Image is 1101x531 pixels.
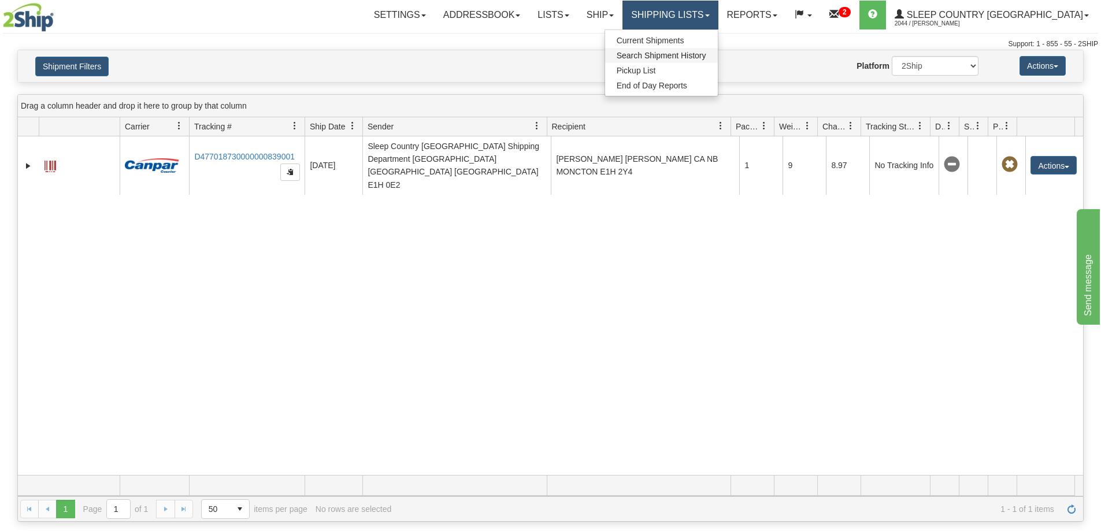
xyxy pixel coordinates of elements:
[83,499,149,519] span: Page of 1
[1030,156,1077,174] button: Actions
[35,57,109,76] button: Shipment Filters
[125,158,179,173] img: 14 - Canpar
[822,121,847,132] span: Charge
[45,155,56,174] a: Label
[826,136,869,195] td: 8.97
[1074,206,1100,324] iframe: chat widget
[1020,56,1066,76] button: Actions
[56,500,75,518] span: Page 1
[435,1,529,29] a: Addressbook
[997,116,1017,136] a: Pickup Status filter column settings
[3,39,1098,49] div: Support: 1 - 855 - 55 - 2SHIP
[201,499,250,519] span: Page sizes drop down
[736,121,760,132] span: Packages
[617,51,706,60] span: Search Shipment History
[839,7,851,17] sup: 2
[617,36,684,45] span: Current Shipments
[968,116,988,136] a: Shipment Issues filter column settings
[904,10,1083,20] span: Sleep Country [GEOGRAPHIC_DATA]
[869,136,939,195] td: No Tracking Info
[310,121,345,132] span: Ship Date
[285,116,305,136] a: Tracking # filter column settings
[551,136,739,195] td: [PERSON_NAME] [PERSON_NAME] CA NB MONCTON E1H 2Y4
[605,48,718,63] a: Search Shipment History
[739,136,783,195] td: 1
[399,504,1054,514] span: 1 - 1 of 1 items
[18,95,1083,117] div: grid grouping header
[125,121,150,132] span: Carrier
[754,116,774,136] a: Packages filter column settings
[1062,500,1081,518] a: Refresh
[280,164,300,181] button: Copy to clipboard
[9,7,107,21] div: Send message
[964,121,974,132] span: Shipment Issues
[857,60,889,72] label: Platform
[3,3,54,32] img: logo2044.jpg
[305,136,362,195] td: [DATE]
[617,66,656,75] span: Pickup List
[993,121,1003,132] span: Pickup Status
[944,157,960,173] span: No Tracking Info
[209,503,224,515] span: 50
[783,136,826,195] td: 9
[622,1,718,29] a: Shipping lists
[316,504,392,514] div: No rows are selected
[779,121,803,132] span: Weight
[231,500,249,518] span: select
[866,121,916,132] span: Tracking Status
[605,33,718,48] a: Current Shipments
[939,116,959,136] a: Delivery Status filter column settings
[368,121,394,132] span: Sender
[821,1,859,29] a: 2
[895,18,981,29] span: 2044 / [PERSON_NAME]
[605,78,718,93] a: End of Day Reports
[718,1,786,29] a: Reports
[711,116,731,136] a: Recipient filter column settings
[169,116,189,136] a: Carrier filter column settings
[886,1,1098,29] a: Sleep Country [GEOGRAPHIC_DATA] 2044 / [PERSON_NAME]
[201,499,307,519] span: items per page
[527,116,547,136] a: Sender filter column settings
[343,116,362,136] a: Ship Date filter column settings
[194,121,232,132] span: Tracking #
[617,81,687,90] span: End of Day Reports
[552,121,585,132] span: Recipient
[529,1,577,29] a: Lists
[107,500,130,518] input: Page 1
[23,160,34,172] a: Expand
[935,121,945,132] span: Delivery Status
[578,1,622,29] a: Ship
[362,136,551,195] td: Sleep Country [GEOGRAPHIC_DATA] Shipping Department [GEOGRAPHIC_DATA] [GEOGRAPHIC_DATA] [GEOGRAPH...
[194,152,295,161] a: D477018730000000839001
[605,63,718,78] a: Pickup List
[365,1,435,29] a: Settings
[798,116,817,136] a: Weight filter column settings
[1002,157,1018,173] span: Pickup Not Assigned
[910,116,930,136] a: Tracking Status filter column settings
[841,116,861,136] a: Charge filter column settings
